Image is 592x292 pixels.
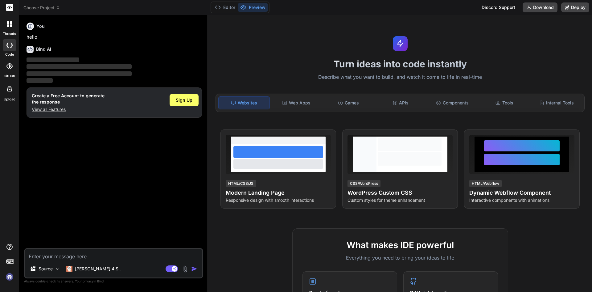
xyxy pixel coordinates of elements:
label: Upload [4,97,15,102]
h1: Turn ideas into code instantly [212,58,588,70]
div: Games [323,96,374,109]
button: Preview [238,3,268,12]
div: HTML/CSS/JS [226,180,256,187]
img: attachment [182,265,189,273]
img: Pick Models [55,266,60,272]
span: ‌ [27,57,79,62]
p: Custom styles for theme enhancement [347,197,453,203]
span: Sign Up [176,97,192,103]
button: Download [523,2,557,12]
p: hello [27,34,202,41]
label: code [5,52,14,57]
h4: Dynamic Webflow Component [469,188,574,197]
p: Everything you need to bring your ideas to life [302,254,498,261]
h6: Bind AI [36,46,51,52]
div: APIs [375,96,426,109]
img: Claude 4 Sonnet [66,266,72,272]
span: ‌ [27,71,132,76]
p: Source [39,266,53,272]
div: CSS/WordPress [347,180,380,187]
div: Discord Support [478,2,519,12]
span: ‌ [27,78,53,83]
button: Editor [212,3,238,12]
h2: What makes IDE powerful [302,239,498,252]
span: privacy [83,279,94,283]
h6: You [36,23,45,29]
label: GitHub [4,74,15,79]
img: signin [4,272,15,282]
p: View all Features [32,106,105,112]
img: icon [191,266,197,272]
p: Responsive design with smooth interactions [226,197,331,203]
div: Components [427,96,478,109]
div: Tools [479,96,530,109]
h4: Modern Landing Page [226,188,331,197]
div: HTML/Webflow [469,180,502,187]
button: Deploy [561,2,589,12]
div: Internal Tools [531,96,582,109]
span: Choose Project [23,5,60,11]
p: [PERSON_NAME] 4 S.. [75,266,121,272]
p: Always double-check its answers. Your in Bind [24,278,203,284]
h1: Create a Free Account to generate the response [32,93,105,105]
div: Websites [218,96,270,109]
div: Web Apps [271,96,322,109]
p: Describe what you want to build, and watch it come to life in real-time [212,73,588,81]
h4: WordPress Custom CSS [347,188,453,197]
span: ‌ [27,64,132,69]
label: threads [3,31,16,36]
p: Interactive components with animations [469,197,574,203]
